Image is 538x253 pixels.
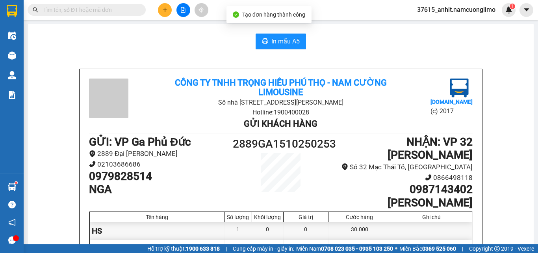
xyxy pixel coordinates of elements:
span: ⚪️ [395,247,397,250]
div: 30.000 [328,222,391,240]
span: Miền Nam [296,244,393,253]
span: 37615_anhlt.namcuonglimo [411,5,502,15]
span: 1 [511,4,514,9]
div: Số lượng [226,214,250,220]
span: check-circle [233,11,239,18]
div: 0 [252,222,284,240]
div: 0 [284,222,328,240]
button: plus [158,3,172,17]
span: plus [162,7,168,13]
img: icon-new-feature [505,6,512,13]
h1: 2889GA1510250253 [233,135,329,153]
span: search [33,7,38,13]
sup: 1 [510,4,515,9]
h1: [PERSON_NAME] [329,196,473,210]
button: printerIn mẫu A5 [256,34,306,49]
li: Số nhà [STREET_ADDRESS][PERSON_NAME] [153,97,408,107]
b: [DOMAIN_NAME] [430,99,473,105]
img: solution-icon [8,91,16,99]
span: aim [199,7,204,13]
h1: 0979828514 [89,170,233,183]
div: Cước hàng [330,214,389,220]
span: 0 [304,244,307,250]
span: Hỗ trợ kỹ thuật: [147,244,220,253]
img: warehouse-icon [8,32,16,40]
button: aim [195,3,208,17]
li: Hotline: 1900400028 [153,107,408,117]
b: Gửi khách hàng [244,119,317,129]
b: GỬI : VP Ga Phủ Đức [89,135,191,148]
span: phone [89,161,96,167]
li: Số 32 Mạc Thái Tổ, [GEOGRAPHIC_DATA] [329,162,473,172]
b: Công ty TNHH Trọng Hiếu Phú Thọ - Nam Cường Limousine [175,78,387,97]
img: logo-vxr [7,5,17,17]
span: Cung cấp máy in - giấy in: [233,244,294,253]
span: file-add [180,7,186,13]
span: copyright [494,246,500,251]
input: Tìm tên, số ĐT hoặc mã đơn [43,6,136,14]
li: Hotline: 1900400028 [74,43,329,53]
span: In mẫu A5 [271,36,300,46]
span: question-circle [8,201,16,208]
span: | [226,244,227,253]
span: message [8,236,16,244]
b: NHẬN : VP 32 [PERSON_NAME] [388,135,473,162]
span: notification [8,219,16,226]
li: Số nhà [STREET_ADDRESS][PERSON_NAME] [74,33,329,43]
img: warehouse-icon [8,183,16,191]
span: 1 [236,244,239,250]
div: Tên hàng [92,214,222,220]
span: caret-down [523,6,530,13]
li: 0866498118 [329,172,473,183]
span: Tạo đơn hàng thành công [242,11,305,18]
span: environment [341,163,348,170]
span: phone [425,174,432,181]
div: Ghi chú [393,214,470,220]
b: Công ty TNHH Trọng Hiếu Phú Thọ - Nam Cường Limousine [96,9,308,31]
div: 1 [224,222,252,240]
sup: 1 [15,182,17,184]
div: Khối lượng [254,214,281,220]
li: 02103686686 [89,159,233,170]
li: 2889 Đại [PERSON_NAME] [89,148,233,159]
h1: NGA [89,183,233,196]
strong: 0369 525 060 [422,246,456,252]
button: caret-down [519,3,533,17]
strong: 1900 633 818 [186,246,220,252]
h1: 0987143402 [329,183,473,196]
div: Giá trị [286,214,326,220]
span: | [462,244,463,253]
img: warehouse-icon [8,71,16,79]
div: HS [90,222,224,240]
img: logo.jpg [450,79,469,97]
span: Miền Bắc [399,244,456,253]
span: 30.000 [351,244,368,250]
li: (c) 2017 [430,106,473,116]
span: 0 [266,244,269,250]
strong: 0708 023 035 - 0935 103 250 [321,246,393,252]
button: file-add [176,3,190,17]
span: printer [262,38,268,45]
span: environment [89,150,96,157]
img: warehouse-icon [8,51,16,60]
